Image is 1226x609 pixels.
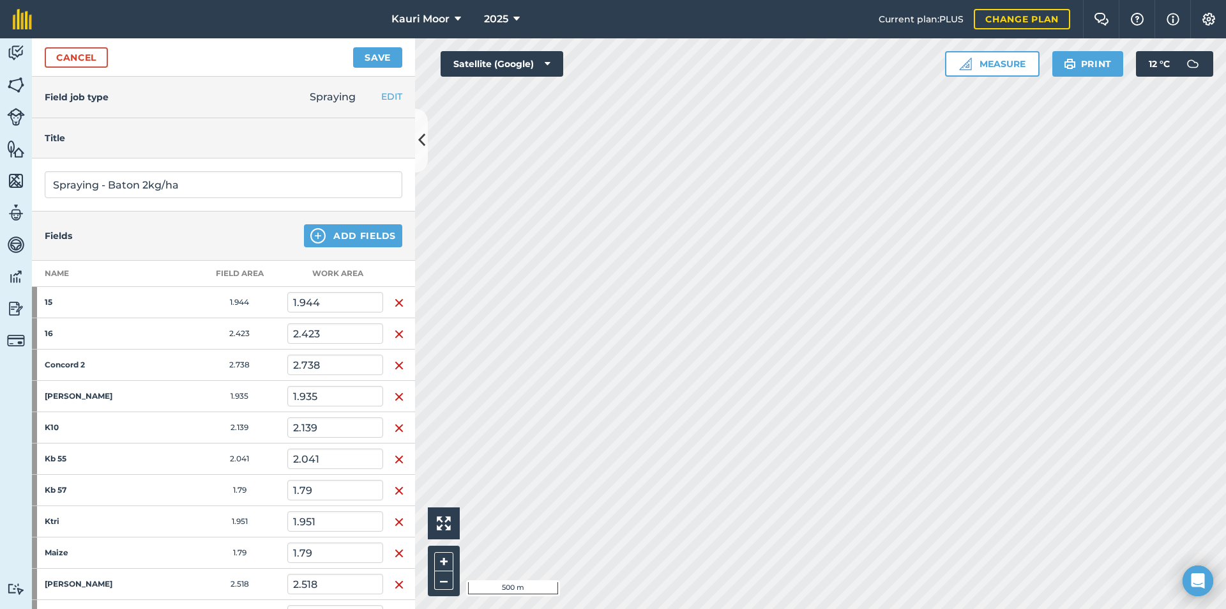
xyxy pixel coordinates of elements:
[304,224,402,247] button: Add Fields
[974,9,1070,29] a: Change plan
[394,420,404,436] img: svg+xml;base64,PHN2ZyB4bWxucz0iaHR0cDovL3d3dy53My5vcmcvMjAwMC9zdmciIHdpZHRoPSIxNiIgaGVpZ2h0PSIyNC...
[353,47,402,68] button: Save
[391,12,450,27] span: Kauri Moor
[45,360,144,370] strong: Concord 2
[45,328,144,339] strong: 16
[45,47,108,68] a: Cancel
[192,506,287,537] td: 1.951
[192,318,287,350] td: 2.423
[945,51,1040,77] button: Measure
[7,267,25,286] img: svg+xml;base64,PD94bWwgdmVyc2lvbj0iMS4wIiBlbmNvZGluZz0idXRmLTgiPz4KPCEtLSBHZW5lcmF0b3I6IEFkb2JlIE...
[7,75,25,95] img: svg+xml;base64,PHN2ZyB4bWxucz0iaHR0cDovL3d3dy53My5vcmcvMjAwMC9zdmciIHdpZHRoPSI1NiIgaGVpZ2h0PSI2MC...
[394,483,404,498] img: svg+xml;base64,PHN2ZyB4bWxucz0iaHR0cDovL3d3dy53My5vcmcvMjAwMC9zdmciIHdpZHRoPSIxNiIgaGVpZ2h0PSIyNC...
[310,228,326,243] img: svg+xml;base64,PHN2ZyB4bWxucz0iaHR0cDovL3d3dy53My5vcmcvMjAwMC9zdmciIHdpZHRoPSIxNCIgaGVpZ2h0PSIyNC...
[45,422,144,433] strong: K10
[192,475,287,506] td: 1.79
[45,171,402,198] input: What needs doing?
[192,569,287,600] td: 2.518
[441,51,563,77] button: Satellite (Google)
[32,261,192,287] th: Name
[1136,51,1213,77] button: 12 °C
[394,295,404,311] img: svg+xml;base64,PHN2ZyB4bWxucz0iaHR0cDovL3d3dy53My5vcmcvMjAwMC9zdmciIHdpZHRoPSIxNiIgaGVpZ2h0PSIyNC...
[1180,51,1206,77] img: svg+xml;base64,PD94bWwgdmVyc2lvbj0iMS4wIiBlbmNvZGluZz0idXRmLTgiPz4KPCEtLSBHZW5lcmF0b3I6IEFkb2JlIE...
[434,571,453,590] button: –
[45,297,144,307] strong: 15
[7,139,25,158] img: svg+xml;base64,PHN2ZyB4bWxucz0iaHR0cDovL3d3dy53My5vcmcvMjAwMC9zdmciIHdpZHRoPSI1NiIgaGVpZ2h0PSI2MC...
[7,43,25,63] img: svg+xml;base64,PD94bWwgdmVyc2lvbj0iMS4wIiBlbmNvZGluZz0idXRmLTgiPz4KPCEtLSBHZW5lcmF0b3I6IEFkb2JlIE...
[879,12,964,26] span: Current plan : PLUS
[1183,566,1213,596] div: Open Intercom Messenger
[1064,56,1076,72] img: svg+xml;base64,PHN2ZyB4bWxucz0iaHR0cDovL3d3dy53My5vcmcvMjAwMC9zdmciIHdpZHRoPSIxOSIgaGVpZ2h0PSIyNC...
[45,391,144,401] strong: [PERSON_NAME]
[45,131,402,145] h4: Title
[434,552,453,571] button: +
[7,108,25,126] img: svg+xml;base64,PD94bWwgdmVyc2lvbj0iMS4wIiBlbmNvZGluZz0idXRmLTgiPz4KPCEtLSBHZW5lcmF0b3I6IEFkb2JlIE...
[394,546,404,561] img: svg+xml;base64,PHN2ZyB4bWxucz0iaHR0cDovL3d3dy53My5vcmcvMjAwMC9zdmciIHdpZHRoPSIxNiIgaGVpZ2h0PSIyNC...
[45,485,144,495] strong: Kb 57
[7,203,25,222] img: svg+xml;base64,PD94bWwgdmVyc2lvbj0iMS4wIiBlbmNvZGluZz0idXRmLTgiPz4KPCEtLSBHZW5lcmF0b3I6IEFkb2JlIE...
[959,58,972,70] img: Ruler icon
[1130,13,1145,26] img: A question mark icon
[45,579,144,589] strong: [PERSON_NAME]
[192,443,287,475] td: 2.041
[7,299,25,318] img: svg+xml;base64,PD94bWwgdmVyc2lvbj0iMS4wIiBlbmNvZGluZz0idXRmLTgiPz4KPCEtLSBHZW5lcmF0b3I6IEFkb2JlIE...
[13,9,32,29] img: fieldmargin Logo
[394,358,404,373] img: svg+xml;base64,PHN2ZyB4bWxucz0iaHR0cDovL3d3dy53My5vcmcvMjAwMC9zdmciIHdpZHRoPSIxNiIgaGVpZ2h0PSIyNC...
[1149,51,1170,77] span: 12 ° C
[1052,51,1124,77] button: Print
[45,90,109,104] h4: Field job type
[192,350,287,381] td: 2.738
[7,583,25,595] img: svg+xml;base64,PD94bWwgdmVyc2lvbj0iMS4wIiBlbmNvZGluZz0idXRmLTgiPz4KPCEtLSBHZW5lcmF0b3I6IEFkb2JlIE...
[45,454,144,464] strong: Kb 55
[192,537,287,569] td: 1.79
[192,261,287,287] th: Field Area
[7,235,25,254] img: svg+xml;base64,PD94bWwgdmVyc2lvbj0iMS4wIiBlbmNvZGluZz0idXRmLTgiPz4KPCEtLSBHZW5lcmF0b3I6IEFkb2JlIE...
[192,381,287,412] td: 1.935
[192,412,287,443] td: 2.139
[310,91,356,103] span: Spraying
[287,261,383,287] th: Work area
[45,548,144,558] strong: Maize
[394,514,404,530] img: svg+xml;base64,PHN2ZyB4bWxucz0iaHR0cDovL3d3dy53My5vcmcvMjAwMC9zdmciIHdpZHRoPSIxNiIgaGVpZ2h0PSIyNC...
[394,452,404,467] img: svg+xml;base64,PHN2ZyB4bWxucz0iaHR0cDovL3d3dy53My5vcmcvMjAwMC9zdmciIHdpZHRoPSIxNiIgaGVpZ2h0PSIyNC...
[45,229,72,243] h4: Fields
[45,516,144,527] strong: Ktri
[7,332,25,350] img: svg+xml;base64,PD94bWwgdmVyc2lvbj0iMS4wIiBlbmNvZGluZz0idXRmLTgiPz4KPCEtLSBHZW5lcmF0b3I6IEFkb2JlIE...
[1201,13,1216,26] img: A cog icon
[484,12,508,27] span: 2025
[394,389,404,405] img: svg+xml;base64,PHN2ZyB4bWxucz0iaHR0cDovL3d3dy53My5vcmcvMjAwMC9zdmciIHdpZHRoPSIxNiIgaGVpZ2h0PSIyNC...
[394,577,404,592] img: svg+xml;base64,PHN2ZyB4bWxucz0iaHR0cDovL3d3dy53My5vcmcvMjAwMC9zdmciIHdpZHRoPSIxNiIgaGVpZ2h0PSIyNC...
[381,89,402,104] button: EDIT
[394,327,404,342] img: svg+xml;base64,PHN2ZyB4bWxucz0iaHR0cDovL3d3dy53My5vcmcvMjAwMC9zdmciIHdpZHRoPSIxNiIgaGVpZ2h0PSIyNC...
[437,516,451,530] img: Four arrows, one pointing top left, one top right, one bottom right and the last bottom left
[1167,12,1179,27] img: svg+xml;base64,PHN2ZyB4bWxucz0iaHR0cDovL3d3dy53My5vcmcvMjAwMC9zdmciIHdpZHRoPSIxNyIgaGVpZ2h0PSIxNy...
[192,287,287,318] td: 1.944
[1094,13,1109,26] img: Two speech bubbles overlapping with the left bubble in the forefront
[7,171,25,190] img: svg+xml;base64,PHN2ZyB4bWxucz0iaHR0cDovL3d3dy53My5vcmcvMjAwMC9zdmciIHdpZHRoPSI1NiIgaGVpZ2h0PSI2MC...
